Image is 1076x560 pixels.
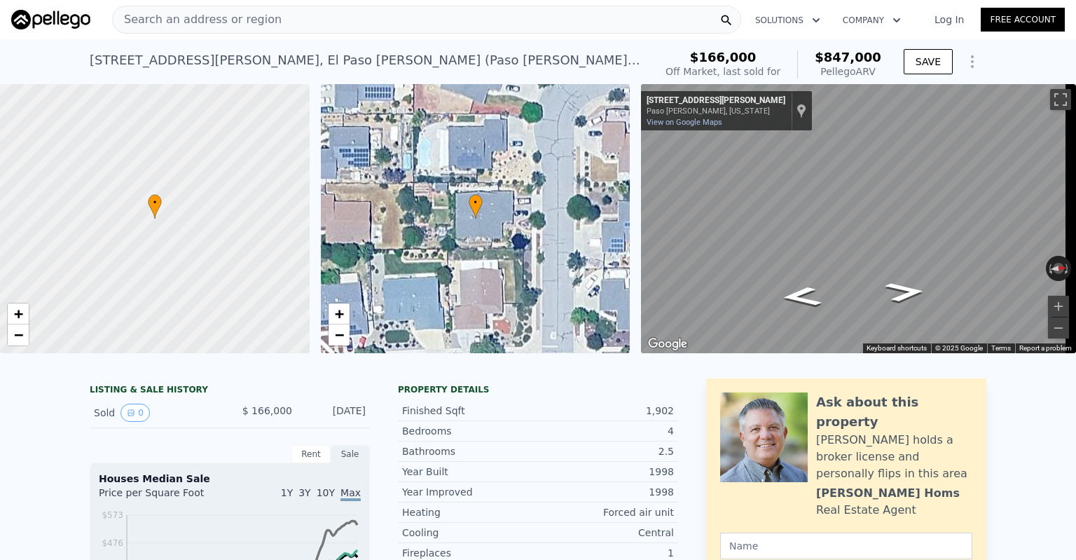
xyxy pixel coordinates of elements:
[644,335,691,353] img: Google
[665,64,780,78] div: Off Market, last sold for
[14,305,23,322] span: +
[334,326,343,343] span: −
[816,392,972,432] div: Ask about this property
[647,107,785,116] div: Paso [PERSON_NAME], [US_STATE]
[402,424,538,438] div: Bedrooms
[1019,344,1072,352] a: Report a problem
[402,485,538,499] div: Year Improved
[402,465,538,479] div: Year Built
[690,50,757,64] span: $166,000
[816,432,972,482] div: [PERSON_NAME] holds a broker license and personally flips in this area
[317,487,335,498] span: 10Y
[99,486,230,508] div: Price per Square Foot
[918,13,981,27] a: Log In
[744,8,832,33] button: Solutions
[11,10,90,29] img: Pellego
[1050,89,1071,110] button: Toggle fullscreen view
[90,50,643,70] div: [STREET_ADDRESS][PERSON_NAME] , El Paso [PERSON_NAME] (Paso [PERSON_NAME]) , CA 93446
[764,282,839,311] path: Go South, Arciero Ct
[867,343,927,353] button: Keyboard shortcuts
[242,405,292,416] span: $ 166,000
[647,95,785,107] div: [STREET_ADDRESS][PERSON_NAME]
[469,194,483,219] div: •
[402,444,538,458] div: Bathrooms
[113,11,282,28] span: Search an address or region
[8,325,29,346] a: Zoom out
[331,445,370,463] div: Sale
[291,445,331,463] div: Rent
[340,487,361,501] span: Max
[148,194,162,219] div: •
[1064,256,1072,281] button: Rotate clockwise
[402,526,538,540] div: Cooling
[102,510,123,520] tspan: $573
[538,526,674,540] div: Central
[538,424,674,438] div: 4
[981,8,1065,32] a: Free Account
[815,64,881,78] div: Pellego ARV
[14,326,23,343] span: −
[538,505,674,519] div: Forced air unit
[935,344,983,352] span: © 2025 Google
[538,465,674,479] div: 1998
[102,538,123,548] tspan: $476
[538,485,674,499] div: 1998
[958,48,986,76] button: Show Options
[1045,262,1071,275] button: Reset the view
[402,404,538,418] div: Finished Sqft
[120,404,150,422] button: View historical data
[832,8,912,33] button: Company
[90,384,370,398] div: LISTING & SALE HISTORY
[538,404,674,418] div: 1,902
[402,546,538,560] div: Fireplaces
[538,444,674,458] div: 2.5
[644,335,691,353] a: Open this area in Google Maps (opens a new window)
[647,118,722,127] a: View on Google Maps
[329,303,350,325] a: Zoom in
[538,546,674,560] div: 1
[816,502,916,519] div: Real Estate Agent
[868,278,942,307] path: Go North, Arciero Ct
[641,84,1076,353] div: Street View
[298,487,310,498] span: 3Y
[1046,256,1054,281] button: Rotate counterclockwise
[402,505,538,519] div: Heating
[641,84,1076,353] div: Map
[904,49,953,74] button: SAVE
[816,485,960,502] div: [PERSON_NAME] Homs
[469,196,483,209] span: •
[334,305,343,322] span: +
[329,325,350,346] a: Zoom out
[303,404,366,422] div: [DATE]
[1048,296,1069,317] button: Zoom in
[796,103,806,118] a: Show location on map
[991,344,1011,352] a: Terms (opens in new tab)
[94,404,219,422] div: Sold
[1048,317,1069,339] button: Zoom out
[148,196,162,209] span: •
[281,487,293,498] span: 1Y
[815,50,881,64] span: $847,000
[398,384,678,395] div: Property details
[8,303,29,325] a: Zoom in
[99,472,361,486] div: Houses Median Sale
[720,533,972,559] input: Name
